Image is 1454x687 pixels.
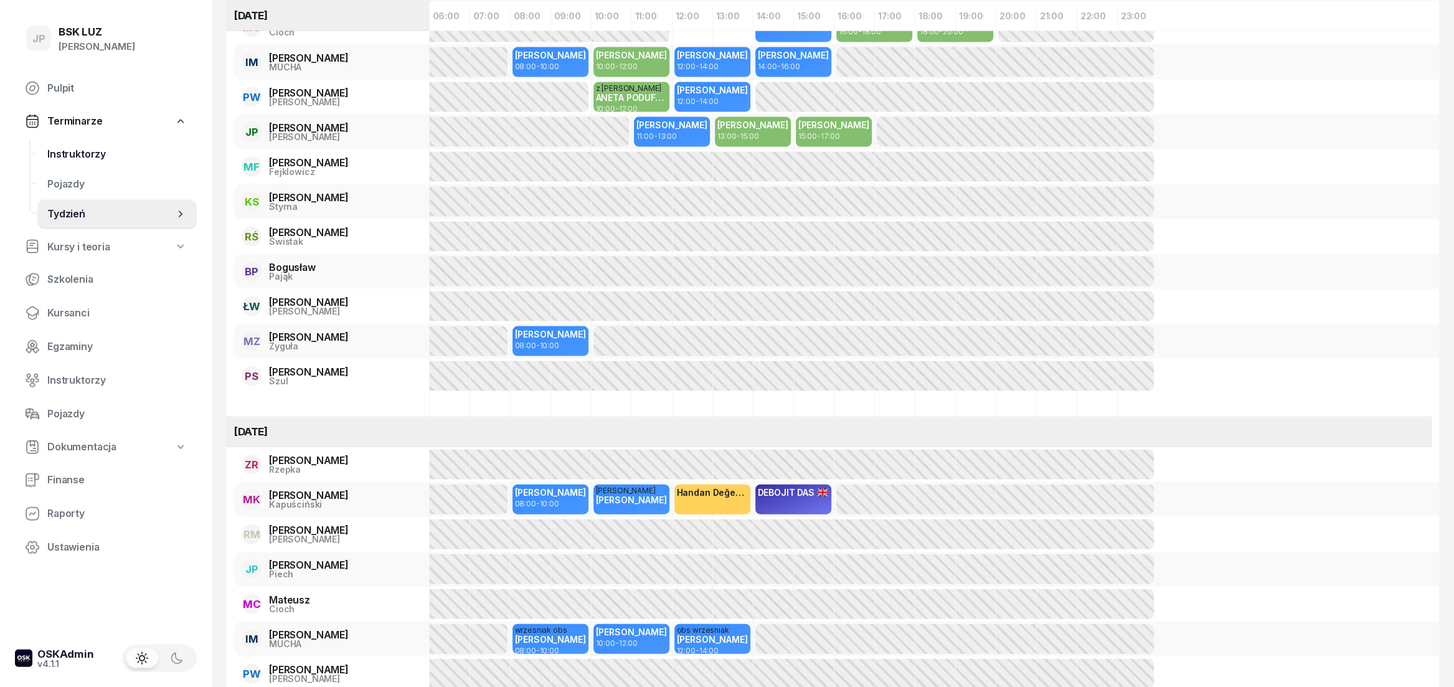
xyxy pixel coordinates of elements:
[596,638,615,648] span: 10:00
[47,439,116,455] span: Dokumentacja
[596,85,667,92] div: z [PERSON_NAME]
[243,92,261,103] span: PW
[37,140,197,169] a: Instruktorzy
[515,329,586,339] span: [PERSON_NAME]
[15,107,197,136] a: Terminarze
[15,499,197,529] a: Raporty
[834,11,874,21] div: 16:00
[915,11,955,21] div: 18:00
[596,495,667,505] span: [PERSON_NAME]
[269,202,349,211] div: Styrna
[1077,11,1117,21] div: 22:00
[540,499,559,508] span: 10:00
[37,660,94,668] div: v4.1.1
[47,113,102,130] span: Terminarze
[243,162,260,173] span: MF
[245,634,258,645] span: IM
[596,487,667,495] div: [PERSON_NAME]
[15,73,197,103] a: Pulpit
[596,50,667,60] span: [PERSON_NAME]
[943,27,963,36] span: 20:00
[269,342,349,351] div: Zyguła
[839,27,881,36] span: -
[47,146,187,163] span: Instruktorzy
[636,131,654,141] span: 11:00
[596,92,683,103] span: ANETA PODUFALSKA
[243,301,260,312] span: ŁW
[470,11,510,21] div: 07:00
[269,227,349,237] div: [PERSON_NAME]
[636,120,707,130] span: [PERSON_NAME]
[269,63,349,72] div: MUCHA
[269,675,349,683] div: [PERSON_NAME]
[758,487,829,498] span: DEBOJIT DAS
[515,62,536,71] span: 08:00
[47,80,187,97] span: Pulpit
[793,11,834,21] div: 15:00
[753,11,793,21] div: 14:00
[245,197,259,207] span: KS
[269,332,349,342] div: [PERSON_NAME]
[839,27,858,36] span: 16:00
[619,104,638,113] span: 12:00
[717,120,788,130] span: [PERSON_NAME]
[821,131,840,141] span: 17:00
[269,28,310,37] div: Cioch
[269,605,310,614] div: Cioch
[677,62,719,70] span: -
[47,406,187,422] span: Pojazdy
[245,460,258,470] span: ZR
[510,11,550,21] div: 08:00
[269,168,349,176] div: Fejklowicz
[631,11,672,21] div: 11:00
[15,433,197,462] a: Dokumentacja
[47,239,110,255] span: Kursy i teoria
[47,539,187,556] span: Ustawienia
[269,123,349,133] div: [PERSON_NAME]
[269,500,349,509] div: Kapuściński
[540,62,559,71] span: 10:00
[1117,11,1158,21] div: 23:00
[269,237,349,246] div: Świstak
[874,11,915,21] div: 17:00
[245,57,258,68] span: IM
[920,27,963,36] span: -
[243,669,261,680] span: PW
[15,399,197,429] a: Pojazdy
[515,627,586,634] div: wrzesniak obs
[677,646,696,655] span: 12:00
[269,53,349,63] div: [PERSON_NAME]
[269,525,349,535] div: [PERSON_NAME]
[15,650,32,667] img: logo-xs-dark@2x.png
[59,39,135,55] div: [PERSON_NAME]
[717,131,737,141] span: 13:00
[658,131,677,141] span: 13:00
[269,192,349,202] div: [PERSON_NAME]
[269,377,349,386] div: Szul
[540,646,559,655] span: 10:00
[269,630,349,640] div: [PERSON_NAME]
[596,104,615,113] span: 10:00
[740,131,759,141] span: 15:00
[596,105,638,113] span: -
[269,307,349,316] div: [PERSON_NAME]
[619,638,638,648] span: 12:00
[758,50,829,60] span: [PERSON_NAME]
[245,267,258,277] span: BP
[59,27,135,37] div: BSK LUZ
[269,262,316,272] div: Bogusław
[269,570,349,579] div: Piech
[515,500,559,508] span: -
[758,62,777,71] span: 14:00
[677,627,748,634] div: obs wrzesniak
[515,341,559,349] span: -
[515,499,536,508] span: 08:00
[596,62,638,70] span: -
[699,646,719,655] span: 14:00
[515,646,536,655] span: 08:00
[269,665,349,675] div: [PERSON_NAME]
[243,529,260,540] span: RM
[677,97,696,106] span: 12:00
[636,132,677,140] span: -
[677,647,719,655] span: -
